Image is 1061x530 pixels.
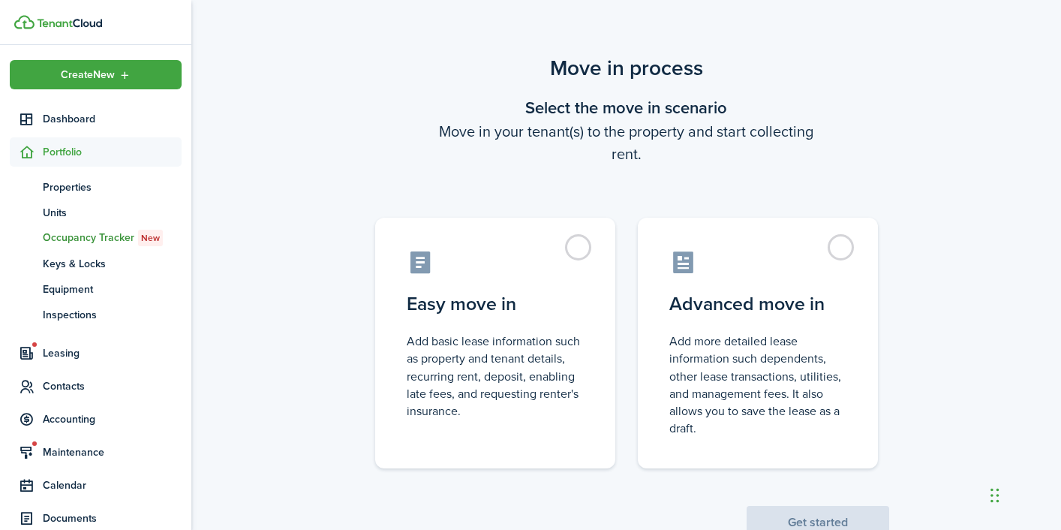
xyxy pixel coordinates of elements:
a: Inspections [10,302,182,327]
span: Equipment [43,282,182,297]
a: Equipment [10,276,182,302]
span: Create New [61,70,115,80]
span: Calendar [43,477,182,493]
span: Contacts [43,378,182,394]
span: Keys & Locks [43,256,182,272]
wizard-step-header-description: Move in your tenant(s) to the property and start collecting rent. [364,120,889,165]
span: Dashboard [43,111,182,127]
span: Properties [43,179,182,195]
img: TenantCloud [37,19,102,28]
span: Accounting [43,411,182,427]
a: Occupancy TrackerNew [10,225,182,251]
control-radio-card-description: Add more detailed lease information such dependents, other lease transactions, utilities, and man... [669,333,846,437]
span: New [141,231,160,245]
div: Drag [990,473,999,518]
a: Properties [10,174,182,200]
iframe: Chat Widget [986,458,1061,530]
img: TenantCloud [14,15,35,29]
a: Keys & Locks [10,251,182,276]
control-radio-card-description: Add basic lease information such as property and tenant details, recurring rent, deposit, enablin... [407,333,584,420]
a: Units [10,200,182,225]
scenario-title: Move in process [364,53,889,84]
control-radio-card-title: Easy move in [407,291,584,318]
span: Portfolio [43,144,182,160]
span: Occupancy Tracker [43,230,182,246]
span: Inspections [43,307,182,323]
a: Dashboard [10,104,182,134]
span: Maintenance [43,444,182,460]
control-radio-card-title: Advanced move in [669,291,846,318]
span: Units [43,205,182,221]
span: Leasing [43,345,182,361]
wizard-step-header-title: Select the move in scenario [364,95,889,120]
button: Open menu [10,60,182,89]
span: Documents [43,510,182,526]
